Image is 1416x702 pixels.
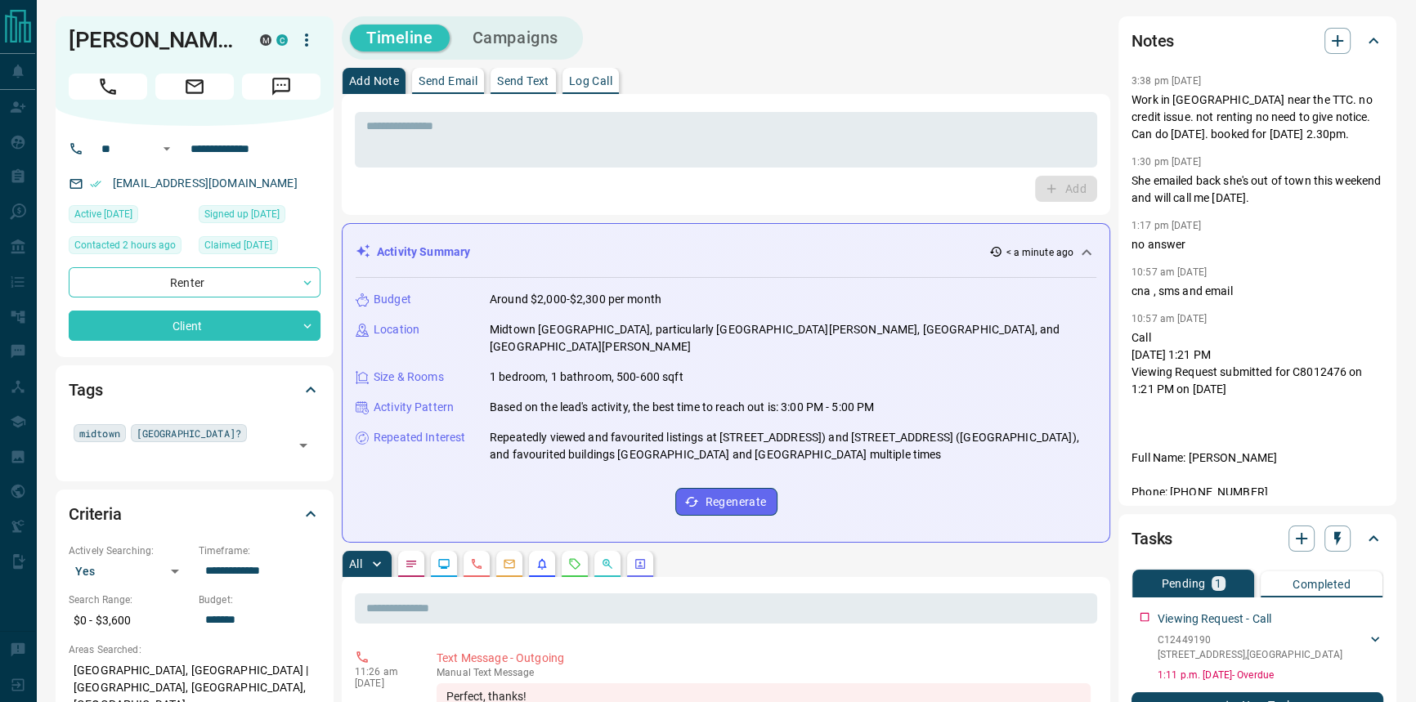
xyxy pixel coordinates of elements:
[1131,525,1172,552] h2: Tasks
[276,34,288,46] div: condos.ca
[69,27,235,53] h1: [PERSON_NAME]
[349,75,399,87] p: Add Note
[437,557,450,570] svg: Lead Browsing Activity
[377,244,470,261] p: Activity Summary
[1131,313,1207,324] p: 10:57 am [DATE]
[1158,633,1342,647] p: C12449190
[349,558,362,570] p: All
[374,399,454,416] p: Activity Pattern
[456,25,575,51] button: Campaigns
[601,557,614,570] svg: Opportunities
[155,74,234,100] span: Email
[535,557,549,570] svg: Listing Alerts
[1131,236,1383,253] p: no answer
[1293,579,1351,590] p: Completed
[503,557,516,570] svg: Emails
[137,425,241,441] span: [GEOGRAPHIC_DATA]?
[569,75,612,87] p: Log Call
[1158,647,1342,662] p: [STREET_ADDRESS] , [GEOGRAPHIC_DATA]
[79,425,120,441] span: midtown
[1131,92,1383,143] p: Work in [GEOGRAPHIC_DATA] near the TTC. no credit issue. not renting no need to give notice. Can ...
[1158,668,1383,682] p: 1:11 p.m. [DATE] - Overdue
[292,434,315,457] button: Open
[199,543,320,558] p: Timeframe:
[490,369,683,386] p: 1 bedroom, 1 bathroom, 500-600 sqft
[1131,28,1174,54] h2: Notes
[1161,578,1205,589] p: Pending
[204,206,280,222] span: Signed up [DATE]
[374,291,411,308] p: Budget
[568,557,581,570] svg: Requests
[374,321,419,338] p: Location
[634,557,647,570] svg: Agent Actions
[69,558,190,584] div: Yes
[69,501,122,527] h2: Criteria
[69,494,320,534] div: Criteria
[437,650,1091,667] p: Text Message - Outgoing
[1131,75,1201,87] p: 3:38 pm [DATE]
[470,557,483,570] svg: Calls
[1131,329,1383,535] p: Call [DATE] 1:21 PM Viewing Request submitted for C8012476 on 1:21 PM on [DATE] Full Name: [PERSO...
[199,205,320,228] div: Mon Jul 06 2020
[1131,266,1207,278] p: 10:57 am [DATE]
[69,205,190,228] div: Sat Oct 11 2025
[419,75,477,87] p: Send Email
[69,370,320,409] div: Tags
[1158,610,1271,628] p: Viewing Request - Call
[1006,245,1073,260] p: < a minute ago
[74,237,176,253] span: Contacted 2 hours ago
[355,677,412,689] p: [DATE]
[490,321,1096,355] p: Midtown [GEOGRAPHIC_DATA], particularly [GEOGRAPHIC_DATA][PERSON_NAME], [GEOGRAPHIC_DATA], and [G...
[1131,156,1201,168] p: 1:30 pm [DATE]
[405,557,418,570] svg: Notes
[1131,21,1383,60] div: Notes
[490,429,1096,463] p: Repeatedly viewed and favourited listings at [STREET_ADDRESS]) and [STREET_ADDRESS] ([GEOGRAPHIC_...
[1131,220,1201,231] p: 1:17 pm [DATE]
[69,74,147,100] span: Call
[437,667,1091,678] p: Text Message
[199,592,320,607] p: Budget:
[356,237,1096,267] div: Activity Summary< a minute ago
[1158,629,1383,665] div: C12449190[STREET_ADDRESS],[GEOGRAPHIC_DATA]
[113,177,298,190] a: [EMAIL_ADDRESS][DOMAIN_NAME]
[675,488,777,516] button: Regenerate
[204,237,272,253] span: Claimed [DATE]
[157,139,177,159] button: Open
[69,267,320,297] div: Renter
[90,178,101,190] svg: Email Verified
[69,311,320,341] div: Client
[69,642,320,657] p: Areas Searched:
[69,607,190,634] p: $0 - $3,600
[1131,172,1383,207] p: She emailed back she's out of town this weekend and will call me [DATE].
[374,369,444,386] p: Size & Rooms
[374,429,465,446] p: Repeated Interest
[242,74,320,100] span: Message
[69,377,102,403] h2: Tags
[1131,519,1383,558] div: Tasks
[490,291,661,308] p: Around $2,000-$2,300 per month
[437,667,471,678] span: manual
[260,34,271,46] div: mrloft.ca
[69,592,190,607] p: Search Range:
[350,25,450,51] button: Timeline
[199,236,320,259] div: Thu Mar 20 2025
[1215,578,1221,589] p: 1
[69,543,190,558] p: Actively Searching:
[74,206,132,222] span: Active [DATE]
[497,75,549,87] p: Send Text
[69,236,190,259] div: Tue Oct 14 2025
[490,399,874,416] p: Based on the lead's activity, the best time to reach out is: 3:00 PM - 5:00 PM
[355,666,412,677] p: 11:26 am
[1131,283,1383,300] p: cna , sms and email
